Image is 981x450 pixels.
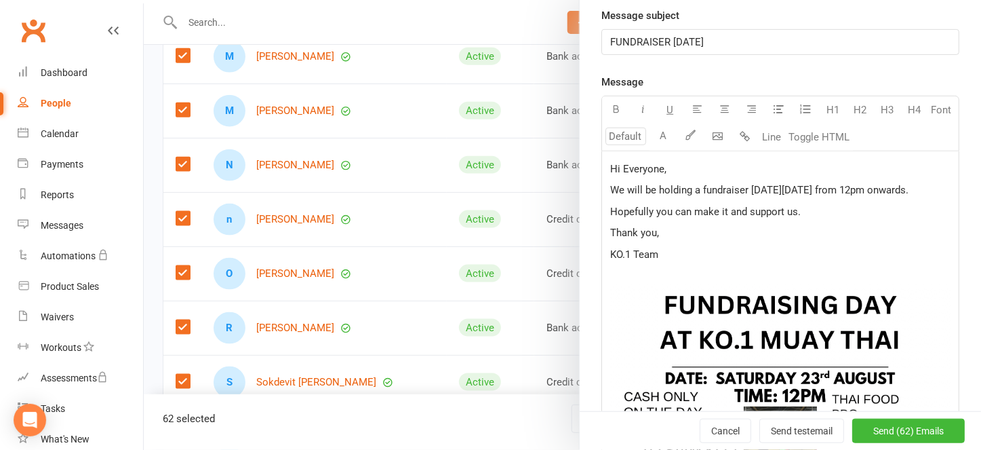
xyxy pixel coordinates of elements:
div: People [41,98,71,109]
span: Send (62) Emails [873,426,944,436]
a: Product Sales [18,271,143,302]
div: Reports [41,189,74,200]
button: H4 [900,96,927,124]
a: Tasks [18,394,143,424]
div: Calendar [41,128,79,139]
button: Font [927,96,955,124]
button: Cancel [700,419,751,443]
button: H1 [819,96,846,124]
button: H2 [846,96,873,124]
a: Reports [18,180,143,210]
div: What's New [41,434,89,445]
span: email [810,426,833,436]
div: Waivers [41,312,74,322]
a: Clubworx [16,14,50,48]
div: Payments [41,159,83,170]
button: A [649,124,677,151]
div: Product Sales [41,281,99,292]
div: Messages [41,220,83,231]
span: FUNDRAISER [DATE] [610,36,704,48]
button: Send testemail [759,419,844,443]
a: Payments [18,149,143,180]
span: Thank you, [610,227,659,239]
a: People [18,88,143,119]
span: Hi Everyone, [610,163,666,175]
label: Message subject [601,7,679,24]
button: Toggle HTML [785,124,853,151]
div: Dashboard [41,67,87,78]
a: Waivers [18,302,143,333]
div: Assessments [41,373,108,383]
div: Automations [41,250,96,261]
span: U [666,104,673,116]
a: Calendar [18,119,143,149]
a: Assessments [18,363,143,394]
a: Messages [18,210,143,241]
button: Line [758,124,785,151]
span: Hopefully you can make it and support us. [610,206,801,218]
input: Default [605,128,646,145]
a: Dashboard [18,58,143,88]
label: Message [601,74,643,90]
div: Workouts [41,342,81,353]
button: Send (62) Emails [852,419,965,443]
span: KO.1 Team [610,248,658,261]
span: We will be holding a fundraiser [DATE][DATE] from 12pm onwards. [610,184,908,196]
button: H3 [873,96,900,124]
div: Open Intercom Messenger [14,404,46,436]
a: Workouts [18,333,143,363]
button: U [656,96,683,124]
div: Tasks [41,403,65,414]
a: Automations [18,241,143,271]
